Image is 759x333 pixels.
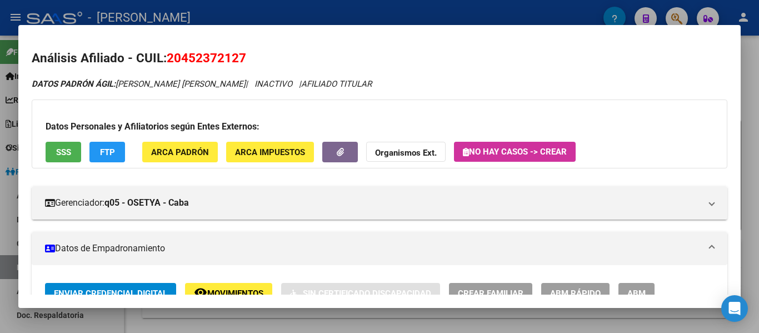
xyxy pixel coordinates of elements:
[454,142,576,162] button: No hay casos -> Crear
[627,289,646,299] span: ABM
[45,196,701,210] mat-panel-title: Gerenciador:
[100,147,115,157] span: FTP
[463,147,567,157] span: No hay casos -> Crear
[46,120,713,133] h3: Datos Personales y Afiliatorios según Entes Externos:
[54,289,167,299] span: Enviar Credencial Digital
[142,142,218,162] button: ARCA Padrón
[226,142,314,162] button: ARCA Impuestos
[32,49,727,68] h2: Análisis Afiliado - CUIL:
[45,242,701,255] mat-panel-title: Datos de Empadronamiento
[32,186,727,220] mat-expansion-panel-header: Gerenciador:q05 - OSETYA - Caba
[151,147,209,157] span: ARCA Padrón
[207,289,263,299] span: Movimientos
[32,79,116,89] strong: DATOS PADRÓN ÁGIL:
[721,295,748,322] div: Open Intercom Messenger
[167,51,246,65] span: 20452372127
[46,142,81,162] button: SSS
[45,283,176,304] button: Enviar Credencial Digital
[281,283,440,304] button: Sin Certificado Discapacidad
[194,286,207,299] mat-icon: remove_red_eye
[458,289,523,299] span: Crear Familiar
[32,79,246,89] span: [PERSON_NAME] [PERSON_NAME]
[303,289,431,299] span: Sin Certificado Discapacidad
[56,147,71,157] span: SSS
[185,283,272,304] button: Movimientos
[32,79,372,89] i: | INACTIVO |
[89,142,125,162] button: FTP
[366,142,446,162] button: Organismos Ext.
[235,147,305,157] span: ARCA Impuestos
[301,79,372,89] span: AFILIADO TITULAR
[618,283,655,304] button: ABM
[541,283,610,304] button: ABM Rápido
[32,232,727,265] mat-expansion-panel-header: Datos de Empadronamiento
[104,196,189,210] strong: q05 - OSETYA - Caba
[550,289,601,299] span: ABM Rápido
[449,283,532,304] button: Crear Familiar
[375,148,437,158] strong: Organismos Ext.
